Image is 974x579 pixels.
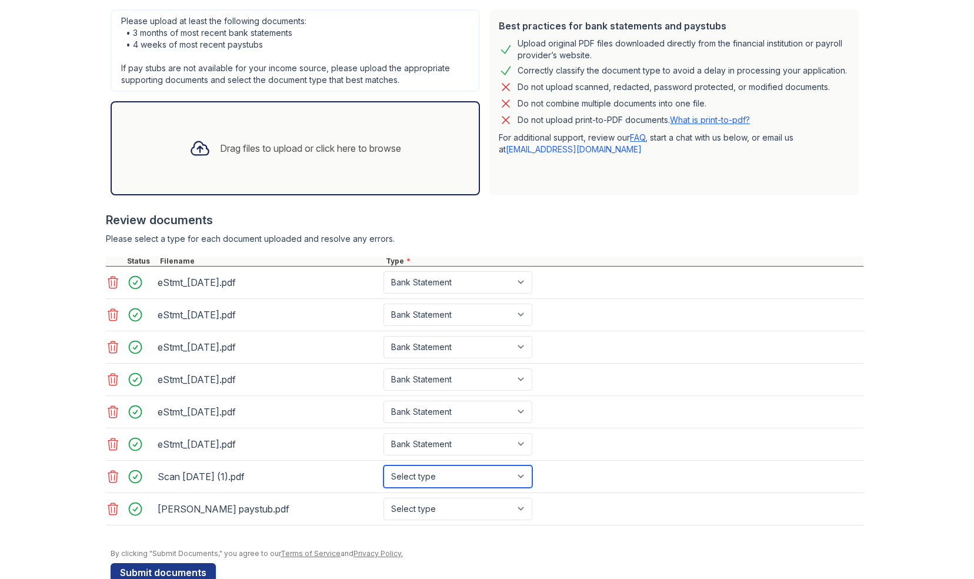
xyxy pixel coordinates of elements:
[506,144,642,154] a: [EMAIL_ADDRESS][DOMAIN_NAME]
[158,435,379,454] div: eStmt_[DATE].pdf
[281,549,341,558] a: Terms of Service
[518,114,750,126] p: Do not upload print-to-PDF documents.
[220,141,401,155] div: Drag files to upload or click here to browse
[158,338,379,357] div: eStmt_[DATE].pdf
[158,402,379,421] div: eStmt_[DATE].pdf
[158,273,379,292] div: eStmt_[DATE].pdf
[158,257,383,266] div: Filename
[125,257,158,266] div: Status
[383,257,863,266] div: Type
[353,549,403,558] a: Privacy Policy.
[158,370,379,389] div: eStmt_[DATE].pdf
[111,9,480,92] div: Please upload at least the following documents: • 3 months of most recent bank statements • 4 wee...
[670,115,750,125] a: What is print-to-pdf?
[106,212,863,228] div: Review documents
[518,38,849,61] div: Upload original PDF files downloaded directly from the financial institution or payroll provider’...
[499,132,849,155] p: For additional support, review our , start a chat with us below, or email us at
[630,132,645,142] a: FAQ
[158,467,379,486] div: Scan [DATE] (1).pdf
[158,500,379,518] div: [PERSON_NAME] paystub.pdf
[499,19,849,33] div: Best practices for bank statements and paystubs
[111,549,863,558] div: By clicking "Submit Documents," you agree to our and
[106,233,863,245] div: Please select a type for each document uploaded and resolve any errors.
[518,80,830,94] div: Do not upload scanned, redacted, password protected, or modified documents.
[158,305,379,324] div: eStmt_[DATE].pdf
[518,64,847,78] div: Correctly classify the document type to avoid a delay in processing your application.
[518,96,706,111] div: Do not combine multiple documents into one file.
